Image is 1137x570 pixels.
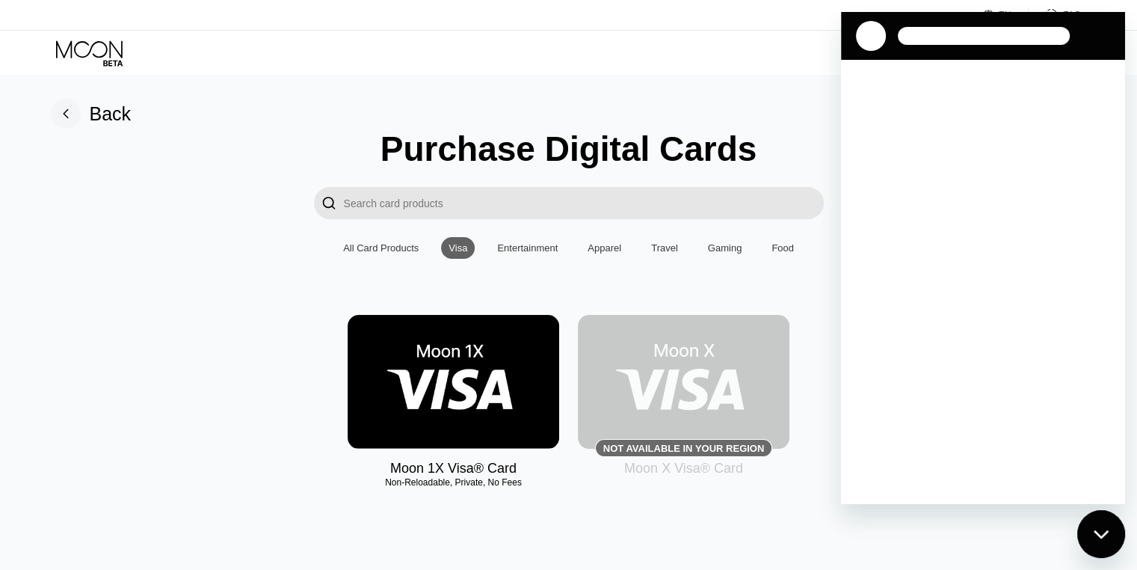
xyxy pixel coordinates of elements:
[321,194,336,212] div: 
[700,237,750,259] div: Gaming
[603,443,764,454] div: Not available in your region
[441,237,475,259] div: Visa
[1029,7,1081,22] div: FAQ
[644,237,685,259] div: Travel
[578,315,789,449] div: Not available in your region
[1063,10,1081,20] div: FAQ
[1077,510,1125,558] iframe: Кнопка запуска окна обмена сообщениями
[708,242,742,254] div: Gaming
[490,237,565,259] div: Entertainment
[390,461,517,476] div: Moon 1X Visa® Card
[999,10,1011,20] div: EN
[51,99,132,129] div: Back
[344,187,824,219] input: Search card products
[90,103,132,125] div: Back
[588,242,621,254] div: Apparel
[348,477,559,488] div: Non-Reloadable, Private, No Fees
[651,242,678,254] div: Travel
[764,237,801,259] div: Food
[314,187,344,219] div: 
[497,242,558,254] div: Entertainment
[624,461,743,476] div: Moon X Visa® Card
[380,129,757,169] div: Purchase Digital Cards
[983,7,1029,22] div: EN
[343,242,419,254] div: All Card Products
[336,237,426,259] div: All Card Products
[580,237,629,259] div: Apparel
[449,242,467,254] div: Visa
[771,242,794,254] div: Food
[841,12,1125,504] iframe: Окно обмена сообщениями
